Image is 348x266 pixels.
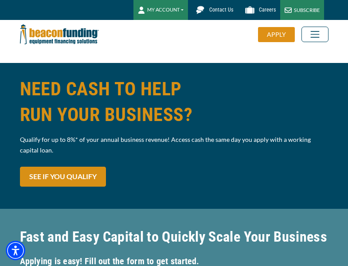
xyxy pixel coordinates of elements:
[258,27,295,42] div: APPLY
[6,241,25,260] div: Accessibility Menu
[20,20,99,49] img: Beacon Funding Corporation logo
[238,2,280,18] a: Careers
[209,7,233,13] span: Contact Us
[192,2,208,18] img: Beacon Funding chat
[20,227,328,247] h2: Fast and Easy Capital to Quickly Scale Your Business
[20,167,106,187] a: SEE IF YOU QUALIFY
[20,76,328,128] h1: NEED CASH TO HELP
[259,7,276,13] span: Careers
[258,27,301,42] a: APPLY
[242,2,258,18] img: Beacon Funding Careers
[301,27,328,42] button: Toggle navigation
[20,134,328,156] p: Qualify for up to 8%* of your annual business revenue! Access cash the same day you apply with a ...
[188,2,238,18] a: Contact Us
[20,102,328,128] span: RUN YOUR BUSINESS?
